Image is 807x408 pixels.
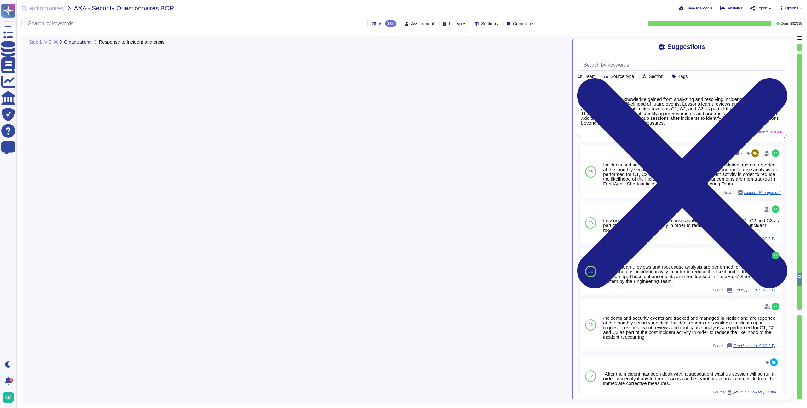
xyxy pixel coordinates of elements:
[679,6,712,11] button: Save to Google
[589,270,593,273] span: 82
[411,21,434,26] span: Assignment
[29,40,58,44] span: Step 1- VISHA
[757,6,768,10] span: Export
[781,22,789,25] span: Done:
[513,21,534,26] span: Comments
[603,316,781,339] div: Incidents and security events are tracked and managed in Notion and are reported at the monthly s...
[1,390,18,404] button: user
[686,6,712,10] span: Save to Google
[589,221,593,225] span: 83
[9,378,13,382] div: 3
[21,5,64,11] span: Questionnaires
[74,5,174,11] span: AXA - Security Questionnaires BOR
[713,390,781,395] span: Source:
[733,390,781,394] span: [PERSON_NAME] / FundApps HighCritical Core SIG New [DATE]
[379,21,384,26] span: All
[25,18,367,29] input: Search by keywords
[589,323,593,327] span: 82
[772,205,779,213] img: user
[791,22,802,25] span: 132 / 135
[785,6,798,10] span: Options
[580,59,787,70] input: Search by keywords
[728,6,743,10] span: Analytics
[3,392,14,403] img: user
[385,20,396,27] div: 135
[772,252,779,259] img: user
[733,344,781,348] span: FundApps Ltd. SOC 2 Type 2.pdf
[449,21,466,26] span: Fill types
[589,170,593,174] span: 95
[720,6,743,11] button: Analytics
[99,39,164,44] span: Response to Incident and crisis
[772,303,779,310] img: user
[772,149,779,157] img: user
[481,21,498,26] span: Sections
[713,343,781,348] span: Source:
[603,371,781,386] div: -After the incident has been dealt with, a subsequent washup session will be run in order to iden...
[589,374,593,378] span: 82
[64,40,92,44] span: Organizational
